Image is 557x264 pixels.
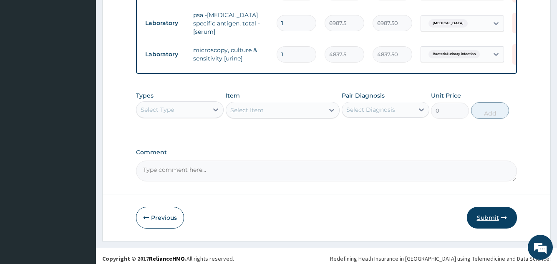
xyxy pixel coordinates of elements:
[467,207,517,229] button: Submit
[471,102,509,119] button: Add
[4,176,159,205] textarea: Type your message and hit 'Enter'
[136,149,517,156] label: Comment
[346,106,395,114] div: Select Diagnosis
[141,106,174,114] div: Select Type
[137,4,157,24] div: Minimize live chat window
[48,79,115,163] span: We're online!
[43,47,140,58] div: Chat with us now
[428,19,468,28] span: [MEDICAL_DATA]
[431,91,461,100] label: Unit Price
[342,91,385,100] label: Pair Diagnosis
[136,92,154,99] label: Types
[330,254,551,263] div: Redefining Heath Insurance in [GEOGRAPHIC_DATA] using Telemedicine and Data Science!
[149,255,185,262] a: RelianceHMO
[136,207,184,229] button: Previous
[102,255,187,262] strong: Copyright © 2017 .
[189,7,272,40] td: psa -[MEDICAL_DATA] specific antigen, total - [serum]
[226,91,240,100] label: Item
[15,42,34,63] img: d_794563401_company_1708531726252_794563401
[428,50,480,58] span: Bacterial urinary infection
[141,47,189,62] td: Laboratory
[189,42,272,67] td: microscopy, culture & sensitivity [urine]
[141,15,189,31] td: Laboratory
